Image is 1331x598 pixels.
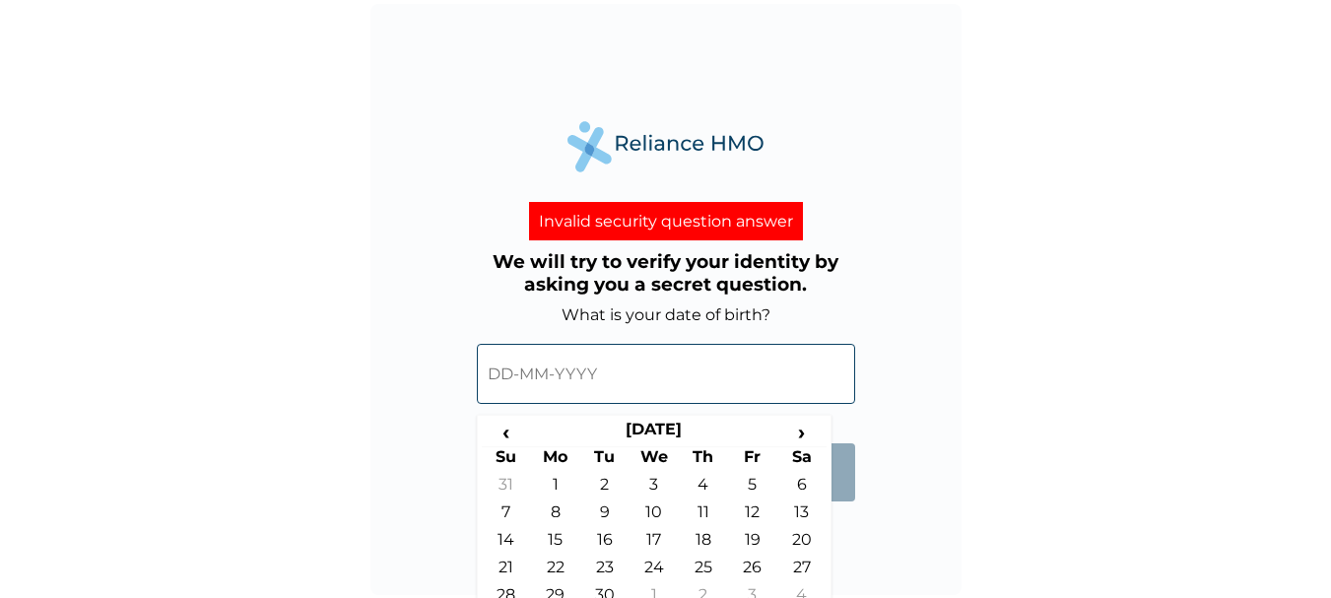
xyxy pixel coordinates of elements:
[728,558,777,585] td: 26
[679,447,728,475] th: Th
[777,420,827,444] span: ›
[630,530,679,558] td: 17
[630,502,679,530] td: 10
[777,530,827,558] td: 20
[580,502,630,530] td: 9
[679,475,728,502] td: 4
[728,502,777,530] td: 12
[562,305,770,324] label: What is your date of birth?
[531,558,580,585] td: 22
[679,502,728,530] td: 11
[531,420,777,447] th: [DATE]
[482,558,531,585] td: 21
[482,475,531,502] td: 31
[580,558,630,585] td: 23
[728,530,777,558] td: 19
[777,558,827,585] td: 27
[580,447,630,475] th: Tu
[630,447,679,475] th: We
[482,530,531,558] td: 14
[777,502,827,530] td: 13
[529,202,803,240] div: Invalid security question answer
[531,502,580,530] td: 8
[482,420,531,444] span: ‹
[630,475,679,502] td: 3
[531,447,580,475] th: Mo
[630,558,679,585] td: 24
[679,558,728,585] td: 25
[482,447,531,475] th: Su
[728,475,777,502] td: 5
[482,502,531,530] td: 7
[477,250,855,296] h3: We will try to verify your identity by asking you a secret question.
[777,475,827,502] td: 6
[531,475,580,502] td: 1
[580,475,630,502] td: 2
[728,447,777,475] th: Fr
[580,530,630,558] td: 16
[777,447,827,475] th: Sa
[679,530,728,558] td: 18
[477,344,855,404] input: DD-MM-YYYY
[567,121,765,171] img: Reliance Health's Logo
[531,530,580,558] td: 15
